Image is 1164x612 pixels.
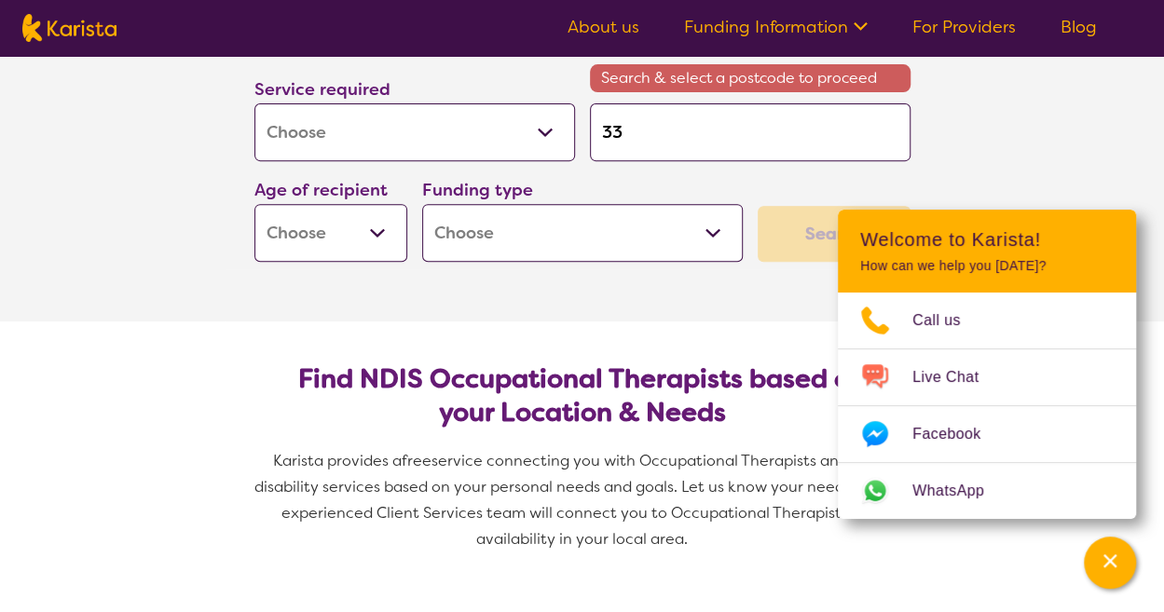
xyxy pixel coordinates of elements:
h2: Find NDIS Occupational Therapists based on your Location & Needs [269,362,896,429]
a: Blog [1061,16,1097,38]
img: Karista logo [22,14,116,42]
span: service connecting you with Occupational Therapists and other disability services based on your p... [254,451,914,549]
label: Age of recipient [254,179,388,201]
span: Facebook [912,420,1003,448]
button: Channel Menu [1084,537,1136,589]
h2: Welcome to Karista! [860,228,1114,251]
div: Channel Menu [838,210,1136,519]
label: Funding type [422,179,533,201]
label: Service required [254,78,390,101]
a: About us [568,16,639,38]
p: How can we help you [DATE]? [860,258,1114,274]
ul: Choose channel [838,292,1136,519]
a: For Providers [912,16,1016,38]
a: Funding Information [684,16,868,38]
span: WhatsApp [912,477,1007,505]
span: Call us [912,306,983,334]
span: Live Chat [912,363,1001,391]
input: Type [590,103,911,161]
span: Karista provides a [273,451,402,470]
span: Search & select a postcode to proceed [590,64,911,92]
a: Web link opens in a new tab. [838,463,1136,519]
span: free [402,451,431,470]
